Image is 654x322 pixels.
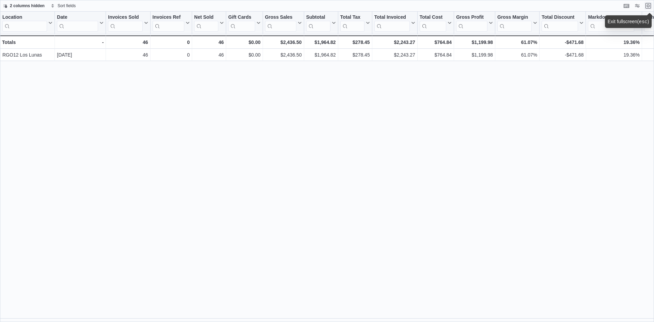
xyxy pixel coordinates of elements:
div: Invoices Ref [153,14,184,32]
div: $1,964.82 [306,51,336,59]
div: Gift Card Sales [228,14,255,32]
div: Invoices Sold [108,14,142,21]
div: Total Cost [420,14,446,32]
button: Date [57,14,104,32]
div: $2,436.50 [265,38,302,46]
button: Exit fullscreen [644,2,652,10]
div: 46 [108,51,148,59]
div: Total Tax [340,14,364,32]
div: 61.07% [497,38,537,46]
div: $2,243.27 [374,38,415,46]
div: Invoices Ref [153,14,184,21]
div: Net Sold [194,14,218,32]
div: $764.84 [420,38,452,46]
div: Total Invoiced [374,14,410,32]
div: 46 [108,38,148,46]
button: Total Tax [340,14,370,32]
div: Total Invoiced [374,14,410,21]
div: -$471.68 [542,38,583,46]
div: Invoices Sold [108,14,142,32]
div: $1,964.82 [306,38,336,46]
div: $2,436.50 [265,51,302,59]
div: Total Discount [542,14,578,21]
div: Subtotal [306,14,330,21]
div: Markdown Percent [588,14,634,32]
span: Sort fields [58,3,76,9]
div: - [57,38,104,46]
div: Date [57,14,98,32]
div: Gross Profit [456,14,487,32]
div: Location [2,14,47,21]
div: RGO12 Los Lunas [2,51,52,59]
div: 61.07% [497,51,537,59]
div: Gross Margin [497,14,532,32]
div: Totals [2,38,52,46]
div: Gross Sales [265,14,296,21]
div: 46 [194,51,224,59]
div: Gift Cards [228,14,255,21]
button: Invoices Ref [153,14,190,32]
div: $1,199.98 [456,38,493,46]
button: Total Cost [420,14,452,32]
button: Gross Margin [497,14,537,32]
button: Total Invoiced [374,14,415,32]
button: Gross Profit [456,14,493,32]
div: Total Tax [340,14,364,21]
div: [DATE] [57,51,104,59]
button: Keyboard shortcuts [622,2,630,10]
button: Net Sold [194,14,224,32]
div: Date [57,14,98,21]
span: 2 columns hidden [10,3,45,9]
div: Total Cost [420,14,446,21]
div: $278.45 [340,38,370,46]
div: Subtotal [306,14,330,32]
button: Sort fields [48,2,78,10]
button: 2 columns hidden [0,2,47,10]
div: Net Sold [194,14,218,21]
div: Gross Sales [265,14,296,32]
div: Location [2,14,47,32]
div: $1,199.98 [456,51,493,59]
kbd: esc [639,19,648,25]
button: Subtotal [306,14,336,32]
div: Exit fullscreen ( ) [608,18,649,25]
div: Markdown Percent [588,14,634,21]
div: -$471.68 [542,51,583,59]
div: $278.45 [340,51,370,59]
button: Display options [633,2,641,10]
div: 46 [194,38,224,46]
div: $0.00 [228,38,261,46]
div: $764.84 [420,51,452,59]
div: 0 [153,38,190,46]
button: Total Discount [542,14,583,32]
div: 19.36% [588,51,640,59]
div: 0 [153,51,190,59]
div: Gross Margin [497,14,532,21]
div: Total Discount [542,14,578,32]
div: 19.36% [588,38,639,46]
div: $0.00 [228,51,261,59]
button: Location [2,14,52,32]
button: Gross Sales [265,14,302,32]
button: Gift Cards [228,14,261,32]
div: Gross Profit [456,14,487,21]
button: Markdown Percent [588,14,639,32]
div: $2,243.27 [374,51,415,59]
button: Invoices Sold [108,14,148,32]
